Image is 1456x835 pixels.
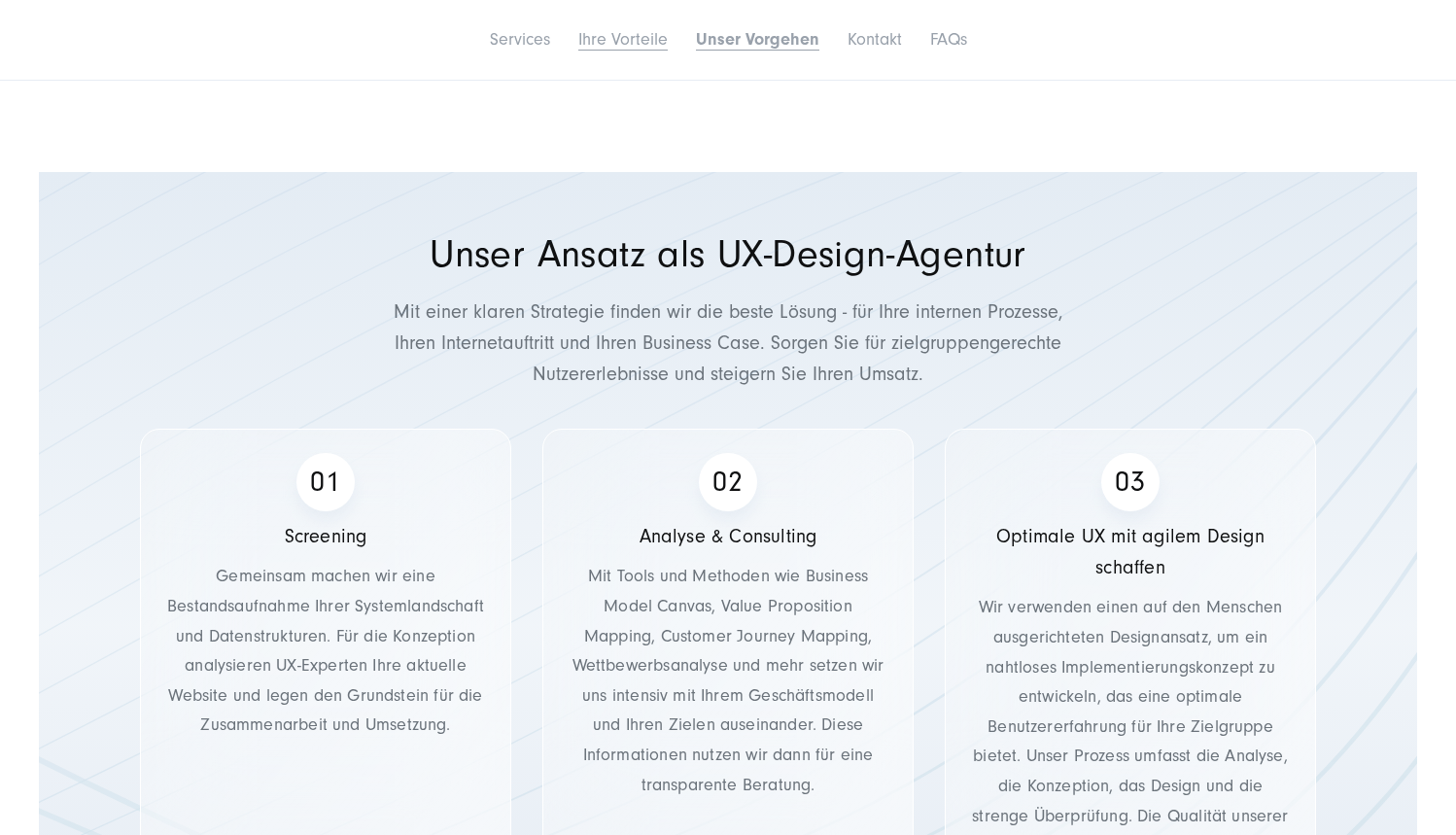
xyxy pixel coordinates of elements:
[570,521,887,552] h5: Analyse & Consulting
[167,521,485,552] h5: Screening
[972,521,1290,583] h5: Optimale UX mit agilem Design schaffen
[930,29,967,50] a: FAQs
[167,562,485,741] p: Gemeinsam machen wir eine Bestandsaufnahme Ihrer Systemlandschaft und Datenstrukturen. Für die Ko...
[578,29,668,50] a: Ihre Vorteile
[570,562,887,800] p: Mit Tools und Methoden wie Business Model Canvas, Value Proposition Mapping, Customer Journey Map...
[696,29,819,50] a: Unser Vorgehen
[490,29,550,50] a: Services
[848,29,902,50] a: Kontakt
